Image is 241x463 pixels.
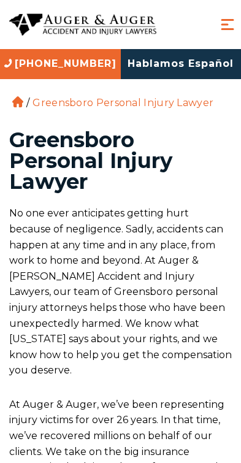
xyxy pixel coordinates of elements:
img: Auger & Auger Accident and Injury Lawyers Logo [9,13,156,36]
a: Home [12,96,23,107]
button: Menu [218,15,237,34]
li: Greensboro Personal Injury Lawyer [29,97,216,109]
p: No one ever anticipates getting hurt because of negligence. Sadly, accidents can happen at any ti... [9,205,232,378]
h1: Greensboro Personal Injury Lawyer [9,129,232,192]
